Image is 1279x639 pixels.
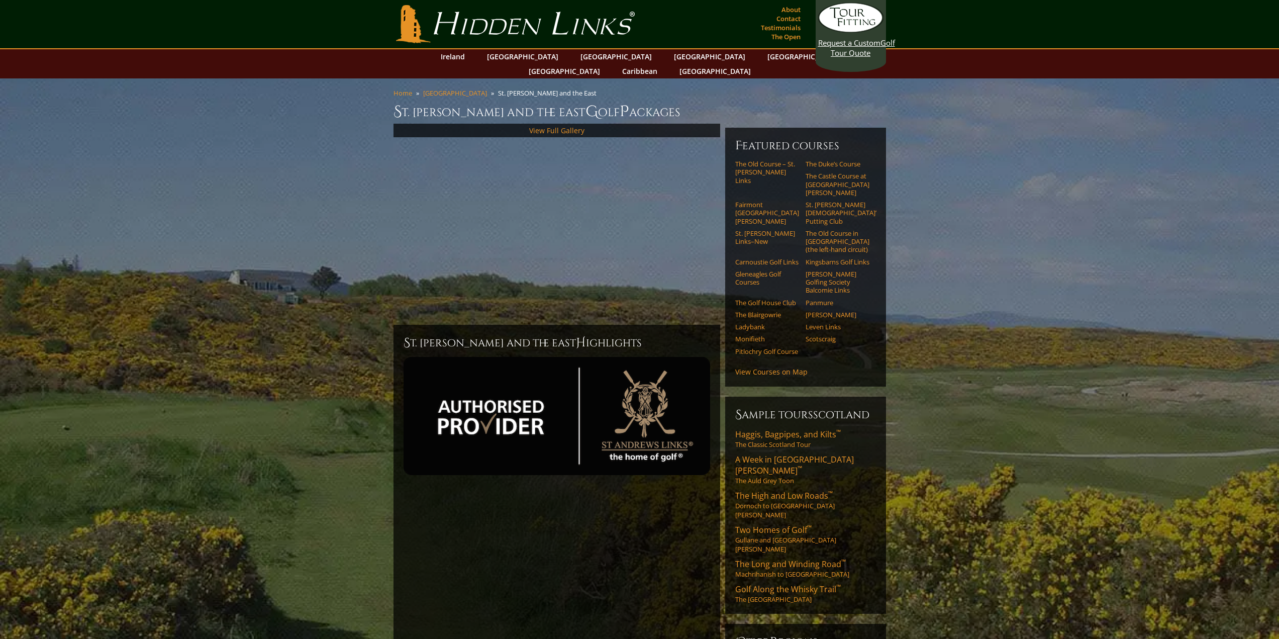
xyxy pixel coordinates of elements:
[806,299,869,307] a: Panmure
[735,490,876,519] a: The High and Low Roads™Dornoch to [GEOGRAPHIC_DATA][PERSON_NAME]
[498,88,601,98] li: St. [PERSON_NAME] and the East
[735,429,841,440] span: Haggis, Bagpipes, and Kilts
[735,335,799,343] a: Monifieth
[806,258,869,266] a: Kingsbarns Golf Links
[735,229,799,246] a: St. [PERSON_NAME] Links–New
[735,367,808,377] a: View Courses on Map
[806,323,869,331] a: Leven Links
[585,102,598,122] span: G
[620,102,629,122] span: P
[735,270,799,287] a: Gleneagles Golf Courses
[735,201,799,225] a: Fairmont [GEOGRAPHIC_DATA][PERSON_NAME]
[735,160,799,185] a: The Old Course – St. [PERSON_NAME] Links
[806,270,869,295] a: [PERSON_NAME] Golfing Society Balcomie Links
[836,428,841,436] sup: ™
[806,201,869,225] a: St. [PERSON_NAME] [DEMOGRAPHIC_DATA]’ Putting Club
[575,49,657,64] a: [GEOGRAPHIC_DATA]
[769,30,803,44] a: The Open
[806,160,869,168] a: The Duke’s Course
[735,258,799,266] a: Carnoustie Golf Links
[423,88,487,98] a: [GEOGRAPHIC_DATA]
[735,323,799,331] a: Ladybank
[393,88,412,98] a: Home
[735,311,799,319] a: The Blairgowrie
[807,523,812,532] sup: ™
[436,49,470,64] a: Ireland
[393,102,886,122] h1: St. [PERSON_NAME] and the East olf ackages
[735,524,812,535] span: Two Homes of Golf
[617,64,662,78] a: Caribbean
[524,64,605,78] a: [GEOGRAPHIC_DATA]
[735,559,876,579] a: The Long and Winding Road™Machrihanish to [GEOGRAPHIC_DATA]
[762,49,844,64] a: [GEOGRAPHIC_DATA]
[735,407,876,423] h6: Sample ToursScotland
[779,3,803,17] a: About
[482,49,563,64] a: [GEOGRAPHIC_DATA]
[806,335,869,343] a: Scotscraig
[735,347,799,355] a: Pitlochry Golf Course
[818,38,880,48] span: Request a Custom
[735,559,846,570] span: The Long and Winding Road
[774,12,803,26] a: Contact
[806,229,869,254] a: The Old Course in [GEOGRAPHIC_DATA] (the left-hand circuit)
[529,126,584,135] a: View Full Gallery
[836,583,841,591] sup: ™
[735,524,876,554] a: Two Homes of Golf™Gullane and [GEOGRAPHIC_DATA][PERSON_NAME]
[828,489,833,498] sup: ™
[735,454,854,476] span: A Week in [GEOGRAPHIC_DATA][PERSON_NAME]
[735,138,876,154] h6: Featured Courses
[576,335,586,351] span: H
[758,21,803,35] a: Testimonials
[818,3,883,58] a: Request a CustomGolf Tour Quote
[674,64,756,78] a: [GEOGRAPHIC_DATA]
[735,490,833,501] span: The High and Low Roads
[735,584,841,595] span: Golf Along the Whisky Trail
[404,335,710,351] h2: St. [PERSON_NAME] and the East ighlights
[841,558,846,566] sup: ™
[735,584,876,604] a: Golf Along the Whisky Trail™The [GEOGRAPHIC_DATA]
[806,172,869,197] a: The Castle Course at [GEOGRAPHIC_DATA][PERSON_NAME]
[404,357,710,475] img: st-andrews-authorized-provider-2
[798,464,802,473] sup: ™
[735,299,799,307] a: The Golf House Club
[669,49,750,64] a: [GEOGRAPHIC_DATA]
[806,311,869,319] a: [PERSON_NAME]
[735,429,876,449] a: Haggis, Bagpipes, and Kilts™The Classic Scotland Tour
[735,454,876,485] a: A Week in [GEOGRAPHIC_DATA][PERSON_NAME]™The Auld Grey Toon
